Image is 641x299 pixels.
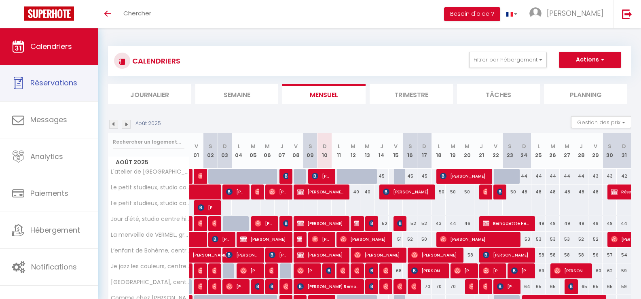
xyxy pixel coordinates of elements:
[588,279,603,294] div: 65
[212,216,217,231] span: [PERSON_NAME]
[297,231,302,247] span: Réservée [PERSON_NAME]
[297,247,345,263] span: [PERSON_NAME]
[469,52,547,68] button: Filtrer par hébergement
[546,184,560,199] div: 48
[189,248,203,263] a: [PERSON_NAME]
[422,142,426,150] abbr: D
[451,142,455,150] abbr: M
[544,84,627,104] li: Planning
[108,157,189,168] span: Août 2025
[294,142,298,150] abbr: V
[546,169,560,184] div: 44
[346,133,360,169] th: 12
[340,263,345,278] span: [PERSON_NAME]
[565,142,569,150] abbr: M
[360,184,374,199] div: 40
[460,184,474,199] div: 50
[110,169,190,175] span: L'atelier de [GEOGRAPHIC_DATA], petit studio 1 km centre
[460,133,474,169] th: 20
[389,232,403,247] div: 51
[574,169,588,184] div: 44
[517,279,531,294] div: 64
[326,263,331,278] span: [PERSON_NAME] [PERSON_NAME]
[369,216,374,231] span: [PERSON_NAME]
[446,184,460,199] div: 50
[546,279,560,294] div: 65
[483,279,488,294] span: [PERSON_NAME]
[383,279,388,294] span: [PERSON_NAME]
[446,133,460,169] th: 19
[531,169,546,184] div: 44
[297,263,316,278] span: [PERSON_NAME]
[417,133,432,169] th: 17
[457,84,540,104] li: Tâches
[283,168,288,184] span: [PERSON_NAME]
[193,243,230,259] span: [PERSON_NAME]
[110,279,190,285] span: [GEOGRAPHIC_DATA], centre historique [GEOGRAPHIC_DATA]
[198,263,203,278] span: [PERSON_NAME]
[617,279,631,294] div: 59
[546,133,560,169] th: 26
[226,279,245,294] span: [PERSON_NAME]
[354,216,359,231] span: [PERSON_NAME]
[531,279,546,294] div: 65
[480,142,483,150] abbr: J
[446,279,460,294] div: 70
[113,135,184,149] input: Rechercher un logement...
[317,133,332,169] th: 10
[559,52,621,68] button: Actions
[312,168,331,184] span: [PERSON_NAME]
[603,279,617,294] div: 65
[212,263,217,278] span: [PERSON_NAME]
[417,216,432,231] div: 52
[560,248,574,263] div: 58
[283,279,288,294] span: [PERSON_NAME]
[517,232,531,247] div: 53
[297,184,345,199] span: [PERSON_NAME] Leboncoin
[198,168,203,184] span: [PERSON_NAME]
[110,200,190,206] span: Le petit studieux, studio cosy sur Albi
[323,142,327,150] abbr: D
[240,263,259,278] span: [PERSON_NAME]
[454,263,473,278] span: [PERSON_NAME]
[365,142,370,150] abbr: M
[546,232,560,247] div: 53
[303,133,317,169] th: 09
[460,248,474,263] div: 58
[474,133,489,169] th: 21
[209,142,212,150] abbr: S
[374,216,389,231] div: 52
[594,142,597,150] abbr: V
[289,133,303,169] th: 08
[110,216,190,222] span: Jour d'été, studio centre historique [GEOGRAPHIC_DATA]
[517,169,531,184] div: 44
[389,133,403,169] th: 15
[269,247,288,263] span: [PERSON_NAME]
[397,216,402,231] span: [PERSON_NAME]
[255,279,260,294] span: [PERSON_NAME]
[198,200,217,215] span: [PERSON_NAME]
[31,262,77,272] span: Notifications
[369,279,374,294] span: [PERSON_NAME]
[340,231,387,247] span: [PERSON_NAME]
[432,279,446,294] div: 70
[546,248,560,263] div: 58
[588,133,603,169] th: 29
[574,216,588,231] div: 49
[444,7,500,21] button: Besoin d'aide ?
[503,184,517,199] div: 50
[110,184,190,191] span: Le petit studieux, studio cosy sur Albi
[531,184,546,199] div: 48
[354,263,359,278] span: [PERSON_NAME]
[30,115,67,125] span: Messages
[351,142,355,150] abbr: M
[110,263,190,269] span: Je jazz les couleurs, centre historique ALBI
[460,216,474,231] div: 46
[411,263,444,278] span: [PERSON_NAME]
[617,248,631,263] div: 54
[309,142,312,150] abbr: S
[189,169,193,184] a: [PERSON_NAME]
[568,279,573,294] span: [PERSON_NAME]
[135,120,161,127] p: Août 2025
[383,184,430,199] span: [PERSON_NAME]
